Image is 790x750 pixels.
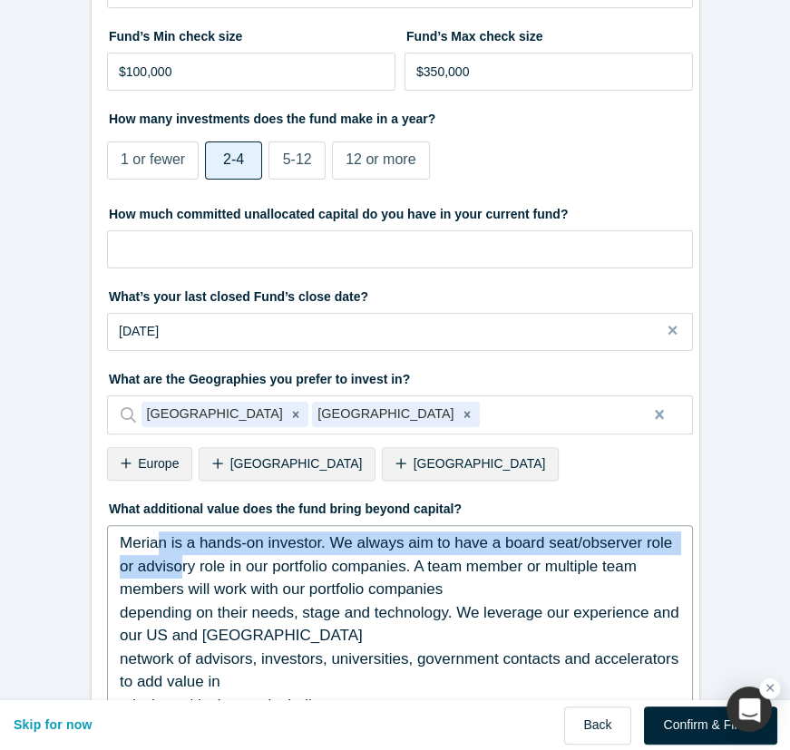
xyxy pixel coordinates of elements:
div: [GEOGRAPHIC_DATA] [199,447,375,481]
label: How many investments does the fund make in a year? [107,103,693,129]
div: [GEOGRAPHIC_DATA] [141,402,286,427]
div: Europe [107,447,192,481]
label: How much committed unallocated capital do you have in your current fund? [107,199,693,224]
span: [DATE] [119,324,159,338]
span: 2-4 [223,151,244,167]
div: Remove United States [457,402,481,427]
span: [GEOGRAPHIC_DATA] [414,456,546,471]
span: depending on their needs, stage and technology. We leverage our experience and our US and [GEOGRA... [120,604,683,645]
span: mission-critical areas including: [120,696,333,714]
div: [GEOGRAPHIC_DATA] [382,447,559,481]
label: What are the Geographies you prefer to invest in? [107,364,693,389]
input: $ [107,53,395,91]
input: $ [405,53,693,91]
span: network of advisors, investors, universities, government contacts and accelerators to add value in [120,650,683,691]
button: [DATE] [107,313,693,351]
button: Skip for now [13,706,93,745]
span: 1 or fewer [121,151,185,167]
span: 12 or more [346,151,415,167]
div: Remove United Kingdom [286,402,309,427]
span: Europe [138,456,179,471]
span: Merian is a hands-on investor. We always aim to have a board seat/observer role or advisory role ... [120,534,677,598]
label: What’s your last closed Fund’s close date? [107,281,693,307]
div: [GEOGRAPHIC_DATA] [312,402,456,427]
label: What additional value does the fund bring beyond capital? [107,493,693,519]
span: [GEOGRAPHIC_DATA] [230,456,363,471]
button: Back [564,706,630,745]
label: Fund’s Max check size [405,21,693,46]
label: Fund’s Min check size [107,21,395,46]
span: 5-12 [283,151,312,167]
button: Close [666,313,693,351]
button: Confirm & Finish [644,706,777,745]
